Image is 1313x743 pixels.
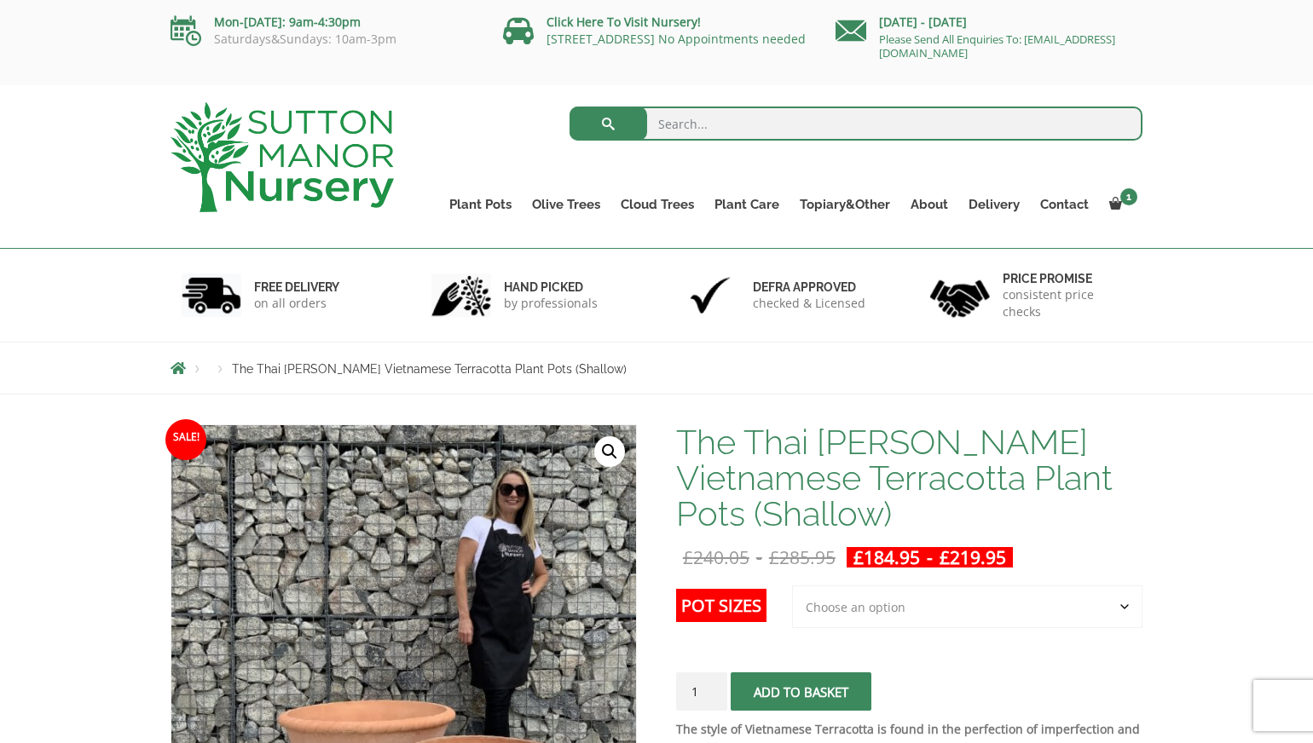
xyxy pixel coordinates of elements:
p: consistent price checks [1003,286,1132,320]
img: 1.jpg [182,274,241,317]
p: by professionals [504,295,598,312]
bdi: 240.05 [683,545,749,569]
a: Plant Pots [439,193,522,216]
a: Olive Trees [522,193,610,216]
bdi: 184.95 [853,545,920,569]
ins: - [847,547,1013,567]
img: 4.jpg [930,269,990,321]
del: - [676,547,842,567]
button: Add to basket [731,672,871,711]
p: on all orders [254,295,339,312]
span: The Thai [PERSON_NAME] Vietnamese Terracotta Plant Pots (Shallow) [232,362,627,376]
a: Cloud Trees [610,193,704,216]
img: 2.jpg [431,274,491,317]
img: logo [171,102,394,212]
a: Topiary&Other [790,193,900,216]
a: [STREET_ADDRESS] No Appointments needed [547,31,806,47]
input: Product quantity [676,672,727,711]
p: [DATE] - [DATE] [836,12,1142,32]
h6: FREE DELIVERY [254,279,339,295]
p: Saturdays&Sundays: 10am-3pm [171,32,477,46]
bdi: 219.95 [940,545,1006,569]
label: Pot Sizes [676,589,766,622]
h6: Defra approved [753,279,865,295]
h1: The Thai [PERSON_NAME] Vietnamese Terracotta Plant Pots (Shallow) [676,424,1142,532]
span: Sale! [165,419,206,460]
h6: Price promise [1003,271,1132,286]
nav: Breadcrumbs [171,361,1142,375]
a: Plant Care [704,193,790,216]
a: Please Send All Enquiries To: [EMAIL_ADDRESS][DOMAIN_NAME] [879,32,1115,60]
input: Search... [570,107,1143,141]
a: 1 [1099,193,1142,216]
a: Click Here To Visit Nursery! [547,14,701,30]
span: £ [853,545,864,569]
p: checked & Licensed [753,295,865,312]
a: View full-screen image gallery [594,436,625,467]
h6: hand picked [504,279,598,295]
span: £ [940,545,950,569]
span: £ [769,545,779,569]
a: Contact [1030,193,1099,216]
a: About [900,193,958,216]
img: 3.jpg [680,274,740,317]
a: Delivery [958,193,1030,216]
span: £ [683,545,693,569]
p: Mon-[DATE]: 9am-4:30pm [171,12,477,32]
span: 1 [1120,188,1137,205]
bdi: 285.95 [769,545,836,569]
